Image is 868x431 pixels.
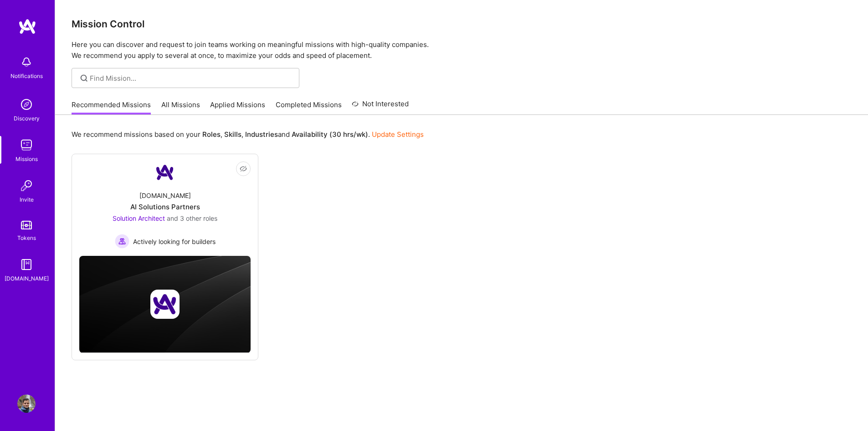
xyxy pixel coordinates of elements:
img: tokens [21,221,32,229]
div: AI Solutions Partners [130,202,200,212]
a: User Avatar [15,395,38,413]
b: Industries [245,130,278,139]
a: Applied Missions [210,100,265,115]
img: cover [79,256,251,353]
i: icon SearchGrey [79,73,89,83]
a: All Missions [161,100,200,115]
input: Find Mission... [90,73,293,83]
b: Availability (30 hrs/wk) [292,130,368,139]
img: guide book [17,255,36,274]
b: Roles [202,130,221,139]
a: Update Settings [372,130,424,139]
div: Notifications [10,71,43,81]
img: bell [17,53,36,71]
b: Skills [224,130,241,139]
span: Actively looking for builders [133,237,216,246]
h3: Mission Control [72,18,852,30]
a: Completed Missions [276,100,342,115]
a: Company Logo[DOMAIN_NAME]AI Solutions PartnersSolution Architect and 3 other rolesActively lookin... [79,161,251,249]
a: Recommended Missions [72,100,151,115]
a: Not Interested [352,99,409,115]
span: and 3 other roles [167,214,217,222]
div: [DOMAIN_NAME] [139,191,191,200]
div: Missions [15,154,38,164]
img: Actively looking for builders [115,234,129,249]
img: Company Logo [154,161,176,183]
div: Discovery [14,114,40,123]
img: discovery [17,95,36,114]
img: teamwork [17,136,36,154]
span: Solution Architect [113,214,165,222]
img: User Avatar [17,395,36,413]
i: icon EyeClosed [240,165,247,172]
p: Here you can discover and request to join teams working on meaningful missions with high-quality ... [72,39,852,61]
div: Tokens [17,233,36,243]
div: Invite [20,195,34,204]
p: We recommend missions based on your , , and . [72,130,424,139]
img: logo [18,18,36,35]
div: [DOMAIN_NAME] [5,274,49,283]
img: Invite [17,177,36,195]
img: Company logo [150,290,180,319]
